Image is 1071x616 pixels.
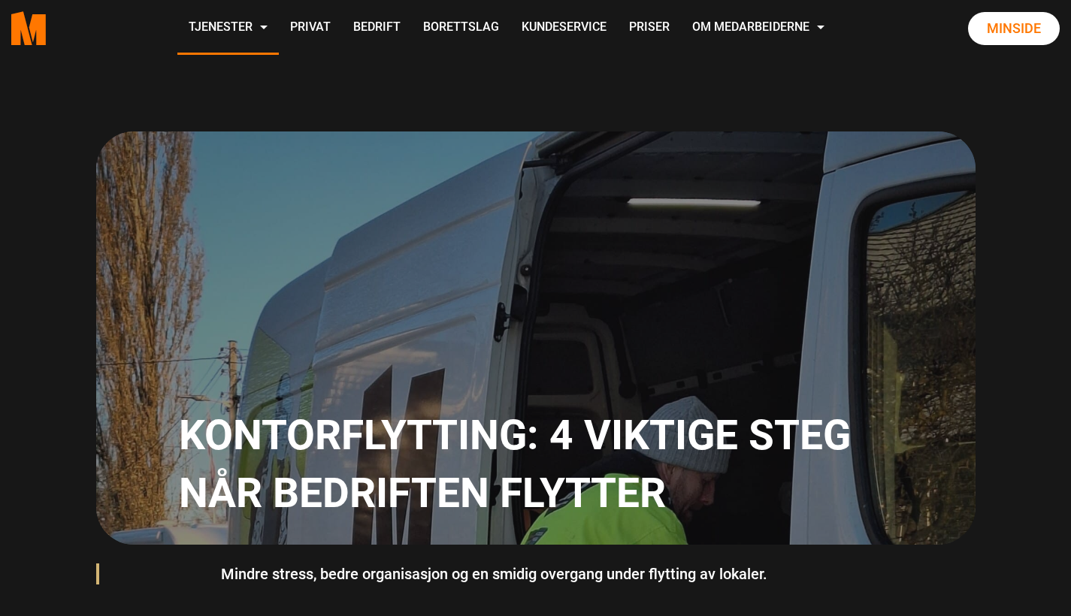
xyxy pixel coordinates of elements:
[179,406,882,522] h1: Kontorflytting: 4 viktige steg når bedriften flytter
[510,2,618,55] a: Kundeservice
[279,2,342,55] a: Privat
[968,12,1060,45] a: Minside
[618,2,681,55] a: Priser
[342,2,412,55] a: Bedrift
[206,556,866,592] blockquote: Mindre stress, bedre organisasjon og en smidig overgang under flytting av lokaler.
[177,2,279,55] a: Tjenester
[412,2,510,55] a: Borettslag
[681,2,836,55] a: Om Medarbeiderne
